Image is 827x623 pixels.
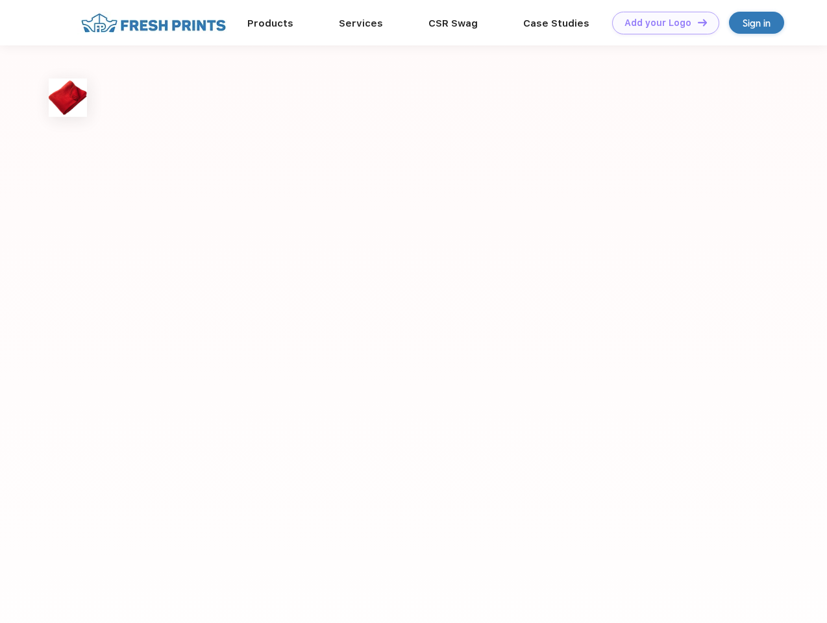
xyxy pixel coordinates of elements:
div: Sign in [743,16,771,31]
div: Add your Logo [624,18,691,29]
img: func=resize&h=100 [49,79,87,117]
a: Sign in [729,12,784,34]
img: fo%20logo%202.webp [77,12,230,34]
img: DT [698,19,707,26]
a: Products [247,18,293,29]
